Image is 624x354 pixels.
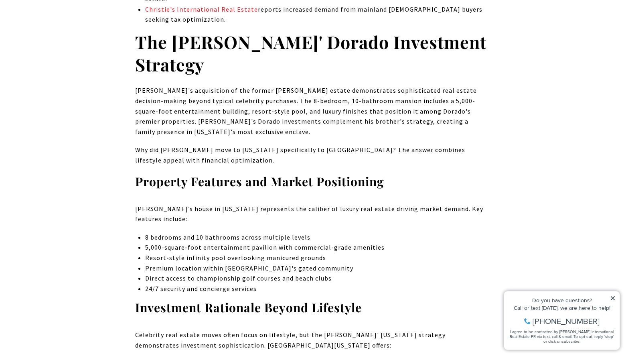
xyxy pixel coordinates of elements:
div: Do you have questions? [8,18,116,24]
p: [PERSON_NAME]'s acquisition of the former [PERSON_NAME] estate demonstrates sophisticated real es... [135,85,489,137]
span: I agree to be contacted by [PERSON_NAME] International Real Estate PR via text, call & email. To ... [10,49,114,65]
p: 24/7 security and concierge services [145,284,489,294]
p: Premium location within [GEOGRAPHIC_DATA]'s gated community [145,263,489,274]
p: Why did [PERSON_NAME] move to [US_STATE] specifically to [GEOGRAPHIC_DATA]? The answer combines l... [135,145,489,165]
strong: Investment Rationale Beyond Lifestyle [135,299,362,315]
p: Direct access to championship golf courses and beach clubs [145,273,489,284]
div: Call or text [DATE], we are here to help! [8,26,116,31]
strong: The [PERSON_NAME]' Dorado Investment Strategy [135,30,486,76]
span: [PHONE_NUMBER] [33,38,100,46]
p: reports increased demand from mainland [DEMOGRAPHIC_DATA] buyers seeking tax optimization. [145,4,489,25]
strong: Property Features and Market Positioning [135,173,384,189]
p: 5,000-square-foot entertainment pavilion with commercial-grade amenities [145,242,489,253]
p: Celebrity real estate moves often focus on lifestyle, but the [PERSON_NAME]' [US_STATE] strategy ... [135,330,489,350]
a: Christie's International Real Estate [145,5,258,13]
p: 8 bedrooms and 10 bathrooms across multiple levels [145,232,489,243]
p: Resort-style infinity pool overlooking manicured grounds [145,253,489,263]
p: [PERSON_NAME]’s house in [US_STATE] represents the caliber of luxury real estate driving market d... [135,204,489,224]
